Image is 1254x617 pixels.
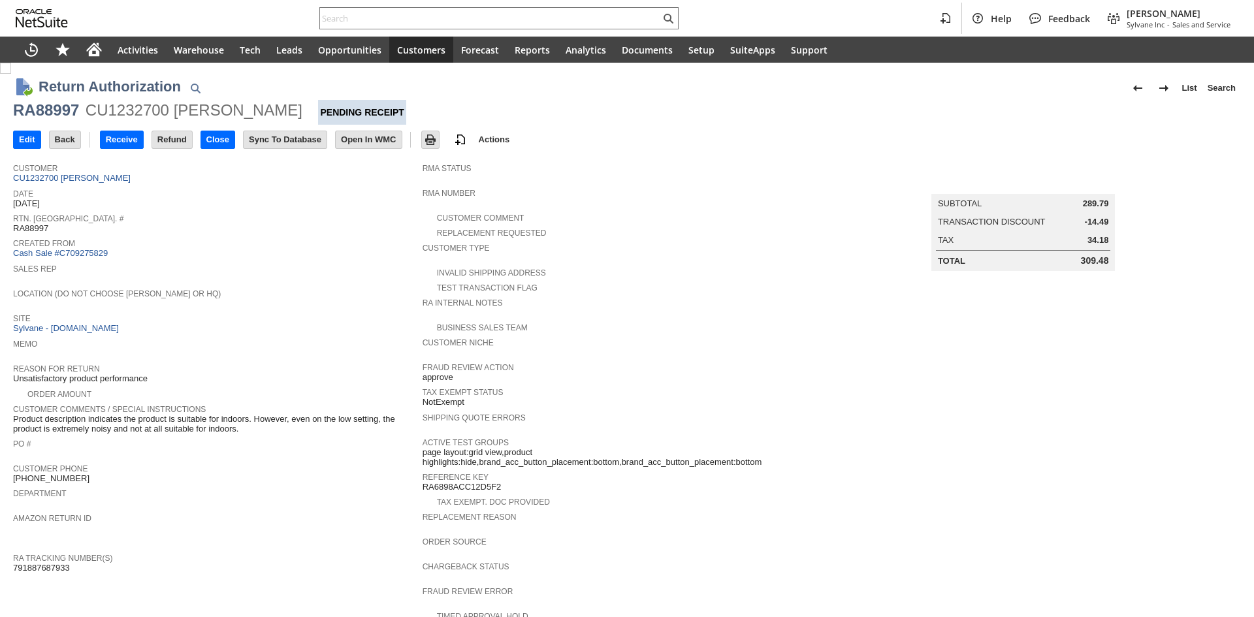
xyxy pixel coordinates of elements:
a: Cash Sale #C709275829 [13,248,108,258]
a: Total [938,256,965,266]
span: 309.48 [1081,255,1109,266]
span: 289.79 [1083,198,1109,209]
a: Customer Type [423,244,490,253]
a: CU1232700 [PERSON_NAME] [13,173,134,183]
a: RMA Status [423,164,472,173]
a: Replacement Requested [437,229,547,238]
input: Sync To Database [244,131,327,148]
input: Refund [152,131,192,148]
a: PO # [13,439,31,449]
a: Opportunities [310,37,389,63]
a: RA Internal Notes [423,298,503,308]
a: Business Sales Team [437,323,528,332]
a: Tech [232,37,268,63]
a: Customers [389,37,453,63]
img: Quick Find [187,80,203,96]
span: page layout:grid view,product highlights:hide,brand_acc_button_placement:bottom,brand_acc_button_... [423,447,826,467]
a: Tax Exempt. Doc Provided [437,498,550,507]
a: Amazon Return ID [13,514,91,523]
span: [PERSON_NAME] [1127,7,1230,20]
span: Customers [397,44,445,56]
span: SuiteApps [730,44,775,56]
span: Documents [622,44,673,56]
a: Fraud Review Error [423,587,513,596]
a: Customer [13,164,57,173]
span: Setup [688,44,715,56]
a: Home [78,37,110,63]
a: Warehouse [166,37,232,63]
a: Test Transaction Flag [437,283,538,293]
a: Chargeback Status [423,562,509,571]
img: Previous [1130,80,1146,96]
span: Leads [276,44,302,56]
img: Next [1156,80,1172,96]
span: Tech [240,44,261,56]
span: Analytics [566,44,606,56]
a: Analytics [558,37,614,63]
span: Forecast [461,44,499,56]
span: RA6898ACC12D5F2 [423,482,502,492]
a: Sales Rep [13,264,57,274]
a: Documents [614,37,681,63]
a: RMA Number [423,189,475,198]
span: Reports [515,44,550,56]
a: Leads [268,37,310,63]
a: Rtn. [GEOGRAPHIC_DATA]. # [13,214,123,223]
svg: logo [16,9,68,27]
span: approve [423,372,453,383]
a: Search [1202,78,1241,99]
svg: Recent Records [24,42,39,57]
a: Order Source [423,537,487,546]
a: Order Amount [27,390,91,399]
span: Help [991,12,1012,25]
span: 791887687933 [13,563,70,573]
input: Close [201,131,234,148]
input: Open In WMC [336,131,402,148]
a: Shipping Quote Errors [423,413,526,422]
img: Print [423,132,438,148]
a: Department [13,489,67,498]
span: [PHONE_NUMBER] [13,473,89,484]
input: Receive [101,131,143,148]
a: Site [13,314,31,323]
a: Active Test Groups [423,438,509,447]
a: Reason For Return [13,364,100,373]
span: Opportunities [318,44,381,56]
a: Fraud Review Action [423,363,514,372]
a: Sylvane - [DOMAIN_NAME] [13,323,122,333]
span: NotExempt [423,397,464,407]
a: Location (Do Not Choose [PERSON_NAME] or HQ) [13,289,221,298]
input: Edit [14,131,40,148]
svg: Home [86,42,102,57]
div: Pending Receipt [318,100,406,125]
span: RA88997 [13,223,48,234]
span: Feedback [1048,12,1090,25]
a: Memo [13,340,37,349]
input: Search [320,10,660,26]
input: Back [50,131,80,148]
span: 34.18 [1087,235,1109,245]
span: Sales and Service [1172,20,1230,29]
a: SuiteApps [722,37,783,63]
span: Unsatisfactory product performance [13,373,148,384]
span: Support [791,44,828,56]
a: Customer Phone [13,464,88,473]
a: Invalid Shipping Address [437,268,546,277]
a: Replacement reason [423,513,517,522]
span: Sylvane Inc [1127,20,1165,29]
span: Product description indicates the product is suitable for indoors. However, even on the low setti... [13,414,416,434]
a: Tax [938,235,954,245]
caption: Summary [931,173,1116,194]
div: RA88997 [13,100,79,121]
a: Date [13,189,33,198]
span: - [1167,20,1170,29]
span: Warehouse [174,44,224,56]
span: -14.49 [1085,217,1109,227]
a: Recent Records [16,37,47,63]
a: Created From [13,239,75,248]
a: List [1177,78,1202,99]
a: Reference Key [423,473,489,482]
a: Actions [474,134,515,144]
a: RA Tracking Number(s) [13,554,112,563]
a: Support [783,37,835,63]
